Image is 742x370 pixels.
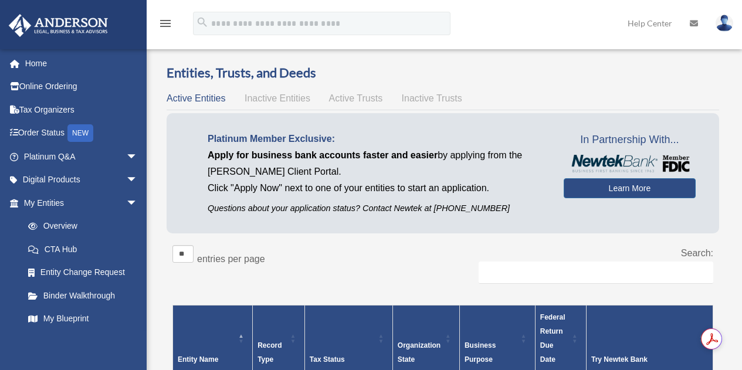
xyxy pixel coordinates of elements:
[398,341,441,364] span: Organization State
[5,14,111,37] img: Anderson Advisors Platinum Portal
[329,93,383,103] span: Active Trusts
[67,124,93,142] div: NEW
[8,98,155,121] a: Tax Organizers
[126,168,150,192] span: arrow_drop_down
[245,93,310,103] span: Inactive Entities
[402,93,462,103] span: Inactive Trusts
[126,145,150,169] span: arrow_drop_down
[310,355,345,364] span: Tax Status
[158,16,172,30] i: menu
[570,155,690,172] img: NewtekBankLogoSM.png
[564,131,696,150] span: In Partnership With...
[8,191,150,215] a: My Entitiesarrow_drop_down
[16,237,150,261] a: CTA Hub
[208,150,438,160] span: Apply for business bank accounts faster and easier
[208,180,546,196] p: Click "Apply Now" next to one of your entities to start an application.
[258,341,282,364] span: Record Type
[16,284,150,307] a: Binder Walkthrough
[178,355,218,364] span: Entity Name
[8,75,155,99] a: Online Ordering
[564,178,696,198] a: Learn More
[8,52,155,75] a: Home
[208,147,546,180] p: by applying from the [PERSON_NAME] Client Portal.
[681,248,713,258] label: Search:
[8,168,155,192] a: Digital Productsarrow_drop_down
[8,145,155,168] a: Platinum Q&Aarrow_drop_down
[16,307,150,331] a: My Blueprint
[591,352,695,366] div: Try Newtek Bank
[197,254,265,264] label: entries per page
[16,215,144,238] a: Overview
[16,261,150,284] a: Entity Change Request
[196,16,209,29] i: search
[208,201,546,216] p: Questions about your application status? Contact Newtek at [PHONE_NUMBER]
[208,131,546,147] p: Platinum Member Exclusive:
[167,93,225,103] span: Active Entities
[158,21,172,30] a: menu
[465,341,496,364] span: Business Purpose
[716,15,733,32] img: User Pic
[167,64,719,82] h3: Entities, Trusts, and Deeds
[540,313,565,364] span: Federal Return Due Date
[16,330,150,354] a: Tax Due Dates
[8,121,155,145] a: Order StatusNEW
[126,191,150,215] span: arrow_drop_down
